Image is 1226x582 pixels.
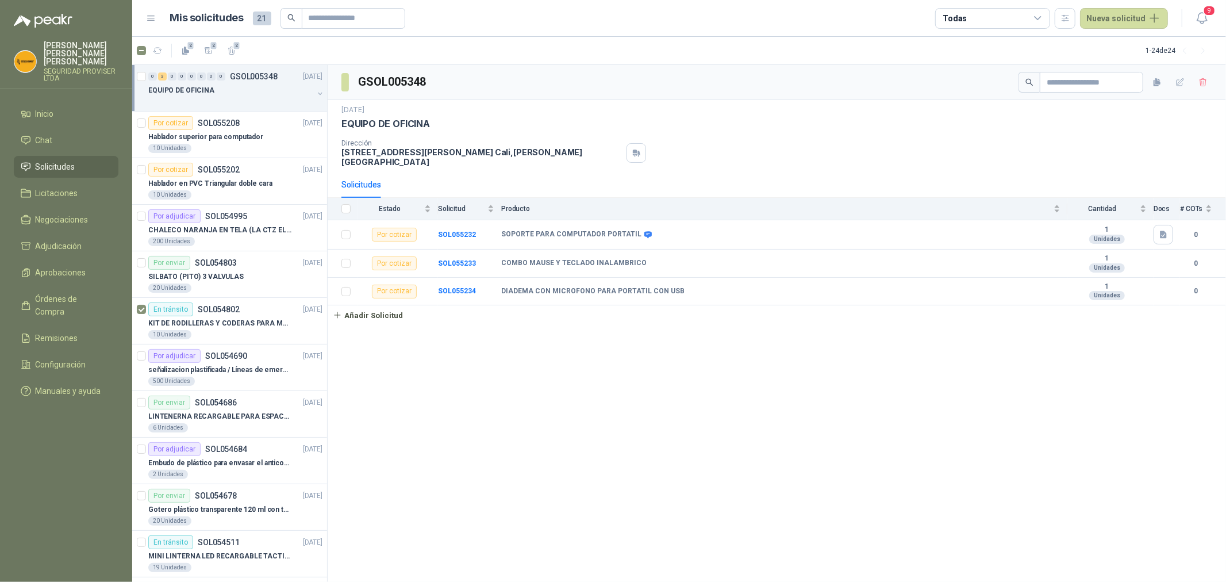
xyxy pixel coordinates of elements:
div: 1 - 24 de 24 [1146,41,1212,60]
button: 2 [222,41,241,60]
p: SOL054686 [195,399,237,407]
button: 2 [199,41,218,60]
a: SOL055233 [438,259,476,267]
button: 2 [176,41,195,60]
span: 21 [253,12,271,25]
div: Por cotizar [372,256,417,270]
div: 0 [148,72,157,81]
a: Licitaciones [14,182,118,204]
div: En tránsito [148,535,193,549]
span: Estado [358,205,422,213]
b: 1 [1067,254,1147,263]
button: Añadir Solicitud [328,305,408,325]
a: Adjudicación [14,235,118,257]
span: search [287,14,295,22]
a: Por adjudicarSOL054995[DATE] CHALECO NARANJA EN TELA (LA CTZ ELEGIDA DEBE ENVIAR MUESTRA)200 Unid... [132,205,327,251]
p: [DATE] [341,105,364,116]
a: Chat [14,129,118,151]
span: 2 [187,41,195,50]
p: Hablador en PVC Triangular doble cara [148,178,272,189]
div: 10 Unidades [148,190,191,200]
span: 2 [233,41,241,50]
div: Unidades [1089,263,1125,273]
p: SOL055202 [198,166,240,174]
div: 20 Unidades [148,284,191,293]
p: SOL054803 [195,259,237,267]
p: SEGURIDAD PROVISER LTDA [44,68,118,82]
p: [PERSON_NAME] [PERSON_NAME] [PERSON_NAME] [44,41,118,66]
a: 0 3 0 0 0 0 0 0 GSOL005348[DATE] EQUIPO DE OFICINA [148,70,325,106]
img: Logo peakr [14,14,72,28]
div: 6 Unidades [148,423,188,432]
p: SOL054678 [195,492,237,500]
div: Por cotizar [148,116,193,130]
p: [DATE] [303,164,322,175]
div: Por enviar [148,396,190,409]
span: Órdenes de Compra [36,293,107,318]
b: 1 [1067,225,1147,235]
p: SILBATO (PITO) 3 VALVULAS [148,271,244,282]
div: Todas [943,12,967,25]
div: 0 [207,72,216,81]
span: Licitaciones [36,187,78,200]
span: Cantidad [1067,205,1137,213]
div: Por cotizar [148,163,193,177]
a: Añadir Solicitud [328,305,1226,325]
span: # COTs [1180,205,1203,213]
a: Manuales y ayuda [14,380,118,402]
a: Por cotizarSOL055202[DATE] Hablador en PVC Triangular doble cara10 Unidades [132,158,327,205]
p: [DATE] [303,351,322,362]
a: En tránsitoSOL054802[DATE] KIT DE RODILLERAS Y CODERAS PARA MOTORIZADO10 Unidades [132,298,327,344]
p: [DATE] [303,397,322,408]
span: search [1025,78,1033,86]
b: 0 [1180,229,1212,240]
p: SOL054690 [205,352,247,360]
a: Por cotizarSOL055208[DATE] Hablador superior para computador10 Unidades [132,112,327,158]
div: Por adjudicar [148,349,201,363]
p: SOL054995 [205,212,247,220]
b: 0 [1180,286,1212,297]
div: Por enviar [148,489,190,503]
span: Configuración [36,358,86,371]
a: Solicitudes [14,156,118,178]
span: Chat [36,134,53,147]
p: EQUIPO DE OFICINA [148,85,214,96]
div: 0 [187,72,196,81]
p: EQUIPO DE OFICINA [341,118,430,130]
div: 500 Unidades [148,377,195,386]
p: SOL055208 [198,119,240,127]
div: 10 Unidades [148,144,191,153]
div: Unidades [1089,291,1125,300]
div: 2 Unidades [148,470,188,479]
p: SOL054511 [198,538,240,546]
b: SOL055232 [438,231,476,239]
div: 0 [217,72,225,81]
div: 0 [168,72,176,81]
a: SOL055234 [438,287,476,295]
h1: Mis solicitudes [170,10,244,26]
p: MINI LINTERNA LED RECARGABLE TACTICA [148,551,291,562]
div: Por enviar [148,256,190,270]
p: SOL054802 [198,305,240,313]
p: [DATE] [303,118,322,129]
div: 200 Unidades [148,237,195,246]
a: Órdenes de Compra [14,288,118,323]
div: 0 [197,72,206,81]
th: Producto [501,198,1067,220]
th: Cantidad [1067,198,1154,220]
a: Por enviarSOL054686[DATE] LINTENERNA RECARGABLE PARA ESPACIOS ABIERTOS 100-120MTS6 Unidades [132,391,327,438]
p: [DATE] [303,71,322,82]
th: Docs [1154,198,1180,220]
b: 0 [1180,258,1212,269]
a: Aprobaciones [14,262,118,284]
p: [STREET_ADDRESS][PERSON_NAME] Cali , [PERSON_NAME][GEOGRAPHIC_DATA] [341,147,622,167]
div: Por adjudicar [148,209,201,223]
b: 1 [1067,282,1147,292]
span: Remisiones [36,332,78,344]
div: En tránsito [148,303,193,316]
span: Adjudicación [36,240,82,252]
th: Solicitud [438,198,501,220]
div: Solicitudes [341,178,381,191]
p: KIT DE RODILLERAS Y CODERAS PARA MOTORIZADO [148,318,291,329]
